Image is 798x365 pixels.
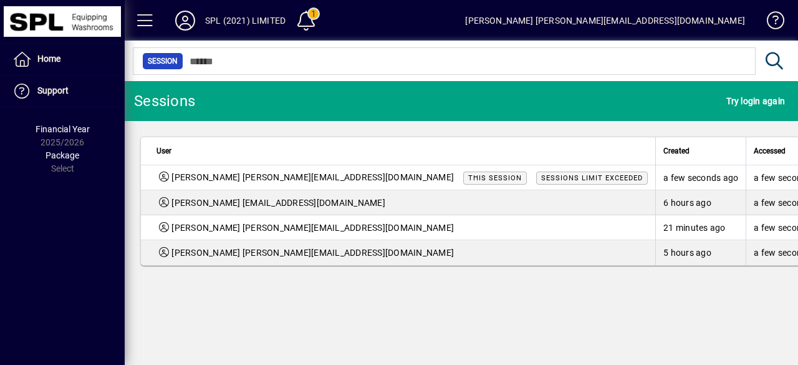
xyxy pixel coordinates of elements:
[723,90,788,112] button: Try login again
[37,54,60,64] span: Home
[171,171,454,184] span: [PERSON_NAME] [PERSON_NAME][EMAIL_ADDRESS][DOMAIN_NAME]
[757,2,782,43] a: Knowledge Base
[165,9,205,32] button: Profile
[541,174,643,182] span: Sessions limit exceeded
[655,215,746,240] td: 21 minutes ago
[468,174,522,182] span: This session
[134,91,195,111] div: Sessions
[663,144,690,158] span: Created
[6,44,125,75] a: Home
[46,150,79,160] span: Package
[171,246,454,259] span: [PERSON_NAME] [PERSON_NAME][EMAIL_ADDRESS][DOMAIN_NAME]
[36,124,90,134] span: Financial Year
[655,190,746,215] td: 6 hours ago
[156,144,171,158] span: User
[6,75,125,107] a: Support
[171,221,454,234] span: [PERSON_NAME] [PERSON_NAME][EMAIL_ADDRESS][DOMAIN_NAME]
[171,197,385,209] span: [PERSON_NAME] [EMAIL_ADDRESS][DOMAIN_NAME]
[655,165,746,190] td: a few seconds ago
[37,85,69,95] span: Support
[205,11,286,31] div: SPL (2021) LIMITED
[655,240,746,265] td: 5 hours ago
[465,11,745,31] div: [PERSON_NAME] [PERSON_NAME][EMAIL_ADDRESS][DOMAIN_NAME]
[726,91,785,111] span: Try login again
[754,144,786,158] span: Accessed
[148,55,178,67] span: Session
